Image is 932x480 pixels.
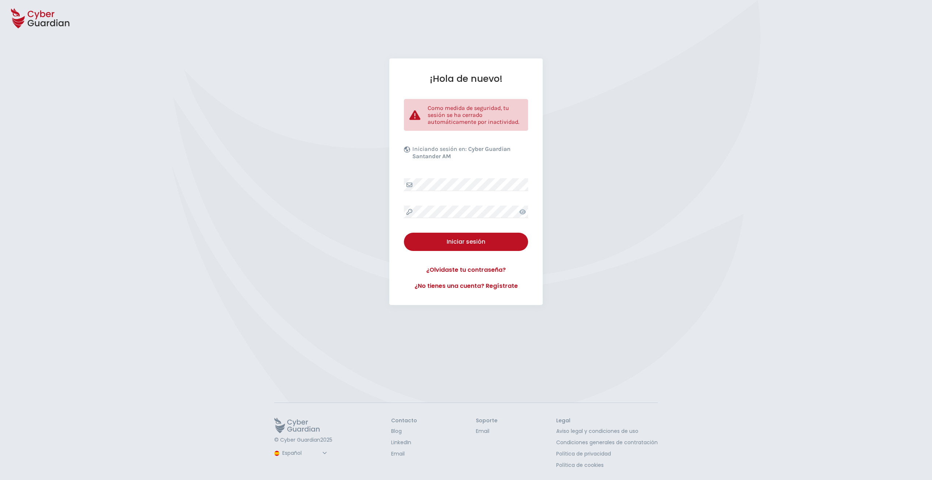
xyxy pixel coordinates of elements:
a: Política de privacidad [556,450,658,458]
h3: Legal [556,418,658,424]
h3: Contacto [391,418,417,424]
a: Condiciones generales de contratación [556,439,658,446]
p: Iniciando sesión en: [412,145,526,164]
a: Aviso legal y condiciones de uso [556,427,658,435]
a: Política de cookies [556,461,658,469]
button: Iniciar sesión [404,233,528,251]
h1: ¡Hola de nuevo! [404,73,528,84]
h3: Soporte [476,418,497,424]
a: Email [391,450,417,458]
a: ¿No tienes una cuenta? Regístrate [404,282,528,290]
a: Blog [391,427,417,435]
img: region-logo [274,451,279,456]
a: Email [476,427,497,435]
b: Cyber Guardian Santander AM [412,145,511,160]
p: Como medida de seguridad, tu sesión se ha cerrado automáticamente por inactividad. [428,104,523,125]
p: © Cyber Guardian 2025 [274,437,332,443]
div: Iniciar sesión [409,237,523,246]
a: ¿Olvidaste tu contraseña? [404,266,528,274]
a: LinkedIn [391,439,417,446]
